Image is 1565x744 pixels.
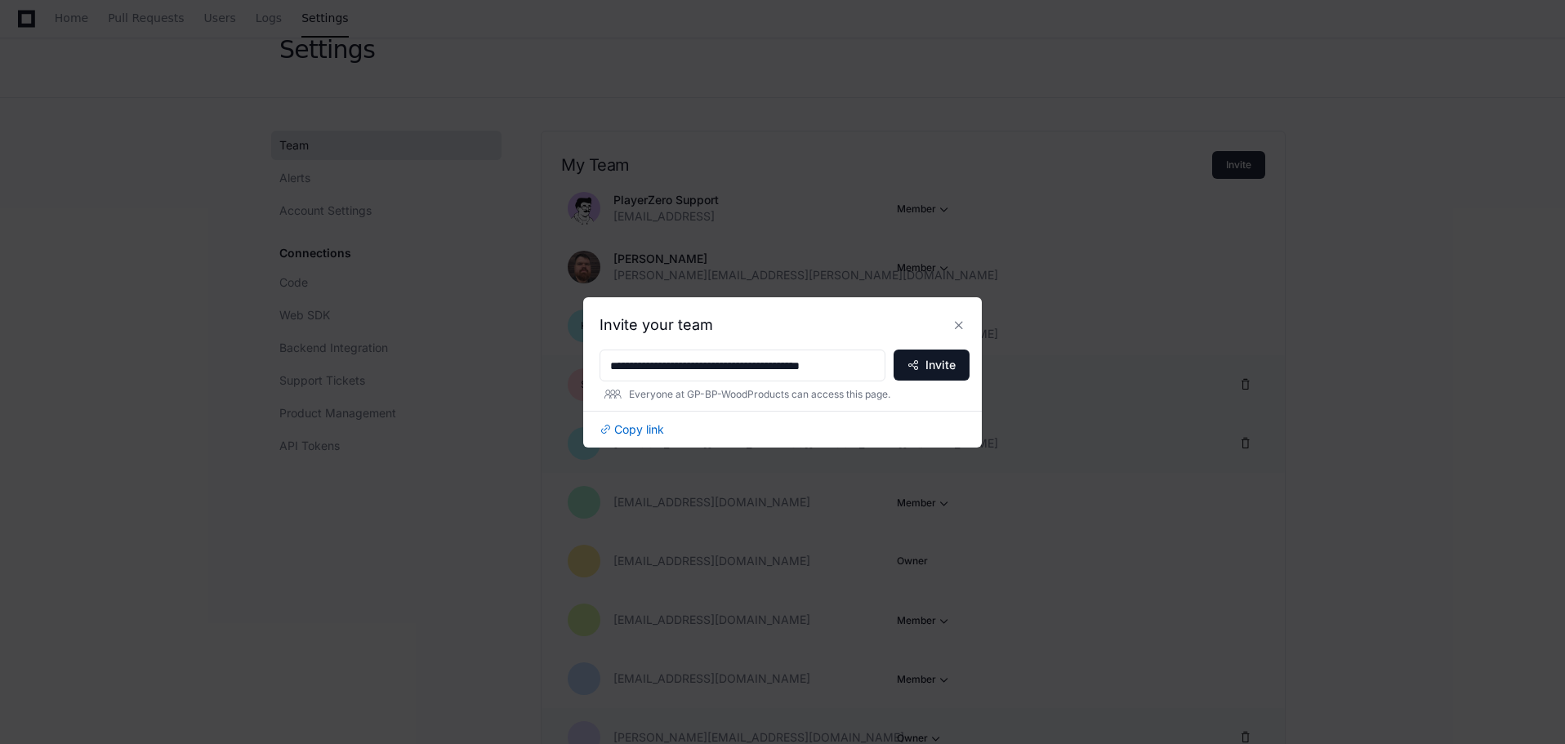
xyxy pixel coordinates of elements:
[629,388,890,401] span: Everyone at GP-BP-WoodProducts can access this page.
[925,357,956,373] span: Invite
[614,421,664,438] span: Copy link
[600,316,713,333] span: Invite your team
[600,421,664,438] button: Copy link
[894,350,970,381] button: Invite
